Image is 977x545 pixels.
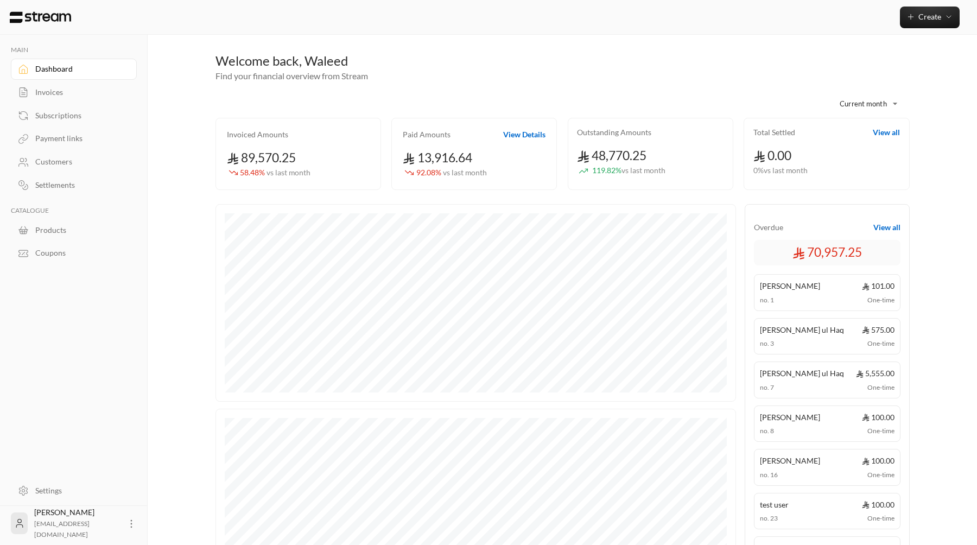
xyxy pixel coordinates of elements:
[35,180,123,191] div: Settlements
[35,133,123,144] div: Payment links
[416,167,487,179] span: 92.08 %
[11,243,137,264] a: Coupons
[34,519,90,538] span: [EMAIL_ADDRESS][DOMAIN_NAME]
[403,150,472,165] span: 13,916.64
[753,165,808,176] span: 0 % vs last month
[760,411,820,423] span: [PERSON_NAME]
[760,280,820,291] span: [PERSON_NAME]
[267,168,310,177] span: vs last month
[862,411,894,423] span: 100.00
[792,243,862,262] span: 70,957.25
[592,165,665,176] span: 119.82 %
[754,222,783,233] span: Overdue
[862,455,894,466] span: 100.00
[873,222,900,233] button: View all
[215,52,910,69] div: Welcome back, Waleed
[11,128,137,149] a: Payment links
[503,129,545,140] button: View Details
[760,367,844,379] span: [PERSON_NAME] ul Haq
[862,499,894,510] span: 100.00
[621,166,665,175] span: vs last month
[11,480,137,501] a: Settings
[11,206,137,215] p: CATALOGUE
[760,470,778,480] span: no. 16
[867,426,894,436] span: One-time
[867,295,894,305] span: One-time
[867,339,894,348] span: One-time
[11,219,137,240] a: Products
[35,225,123,236] div: Products
[760,455,820,466] span: [PERSON_NAME]
[760,383,774,392] span: no. 7
[867,514,894,523] span: One-time
[760,295,774,305] span: no. 1
[577,148,646,163] span: 48,770.25
[856,367,894,379] span: 5,555.00
[35,64,123,74] div: Dashboard
[867,470,894,480] span: One-time
[35,485,123,496] div: Settings
[240,167,310,179] span: 58.48 %
[11,151,137,173] a: Customers
[760,499,789,510] span: test user
[443,168,487,177] span: vs last month
[35,87,123,98] div: Invoices
[760,324,844,335] span: [PERSON_NAME] ul Haq
[11,175,137,196] a: Settlements
[760,339,774,348] span: no. 3
[873,127,900,138] button: View all
[227,129,288,140] h2: Invoiced Amounts
[9,11,72,23] img: Logo
[403,129,451,140] h2: Paid Amounts
[215,71,368,81] span: Find your financial overview from Stream
[35,156,123,167] div: Customers
[918,12,941,21] span: Create
[35,110,123,121] div: Subscriptions
[753,148,792,163] span: 0.00
[34,507,119,540] div: [PERSON_NAME]
[900,7,960,28] button: Create
[35,248,123,258] div: Coupons
[760,426,774,436] span: no. 8
[862,280,894,291] span: 101.00
[823,90,904,118] div: Current month
[11,46,137,54] p: MAIN
[227,150,296,165] span: 89,570.25
[11,82,137,103] a: Invoices
[862,324,894,335] span: 575.00
[577,127,651,138] h2: Outstanding Amounts
[760,514,778,523] span: no. 23
[11,59,137,80] a: Dashboard
[753,127,795,138] h2: Total Settled
[11,105,137,126] a: Subscriptions
[867,383,894,392] span: One-time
